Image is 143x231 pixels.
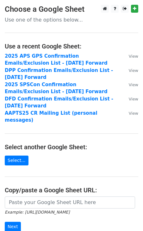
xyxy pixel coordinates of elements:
a: Select... [5,156,28,165]
a: View [122,53,138,59]
a: AAPTS25 CR Mailing List (personal messages) [5,110,97,123]
small: View [129,54,138,59]
a: 2025 APS GPS Confirmation Emails/Exclusion List - [DATE] Forward [5,53,108,66]
h4: Select another Google Sheet: [5,143,138,151]
h4: Use a recent Google Sheet: [5,42,138,50]
small: Example: [URL][DOMAIN_NAME] [5,210,70,215]
small: View [129,111,138,116]
h3: Choose a Google Sheet [5,5,138,14]
input: Paste your Google Sheet URL here [5,196,135,209]
small: View [129,82,138,87]
a: 2025 SPSCon Confirmation Emails/Exclusion List - [DATE] Forward [5,82,108,95]
a: View [122,110,138,116]
small: View [129,68,138,73]
a: View [122,67,138,73]
a: View [122,96,138,102]
h4: Copy/paste a Google Sheet URL: [5,186,138,194]
p: Use one of the options below... [5,16,138,23]
a: DFD Confirmation Emails/Exclusion List - [DATE] Forward [5,96,113,109]
a: View [122,82,138,87]
a: DPP Confirmation Emails/Exclusion List - [DATE] Forward [5,67,113,80]
small: View [129,97,138,101]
